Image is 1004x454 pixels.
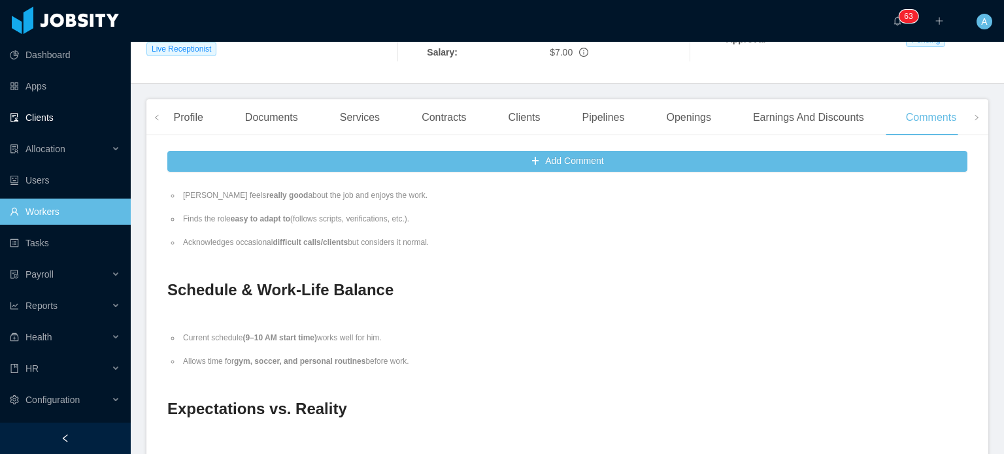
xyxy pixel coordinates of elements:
div: Comments [895,99,967,136]
span: HR [25,363,39,374]
i: icon: right [973,114,980,121]
strong: Schedule & Work-Life Balance [167,281,393,299]
a: icon: robotUsers [10,167,120,193]
a: icon: profileTasks [10,230,120,256]
strong: difficult calls/clients [273,238,348,247]
span: Allocation [25,144,65,154]
span: Live Receptionist [146,42,216,56]
div: Openings [656,99,722,136]
p: 3 [909,10,913,23]
sup: 63 [899,10,918,23]
span: info-circle [579,48,588,57]
i: icon: solution [10,144,19,154]
a: icon: pie-chartDashboard [10,42,120,68]
a: icon: auditClients [10,105,120,131]
button: icon: plusAdd Comment [167,151,967,172]
p: 6 [904,10,909,23]
i: icon: file-protect [10,270,19,279]
div: Documents [235,99,309,136]
strong: really good [266,191,308,200]
a: icon: appstoreApps [10,73,120,99]
div: Earnings And Discounts [743,99,875,136]
i: icon: medicine-box [10,332,19,342]
li: Allows time for before work. [180,355,515,367]
span: Reports [25,300,58,311]
li: Finds the role (follows scripts, verifications, etc.). [180,213,515,225]
span: Configuration [25,395,80,405]
div: Profile [163,99,213,136]
li: [PERSON_NAME] feels about the job and enjoys the work. [180,189,515,201]
span: $7.00 [550,47,573,57]
li: Acknowledges occasional but considers it normal. [180,236,515,248]
i: icon: setting [10,395,19,404]
span: A [981,14,987,29]
a: icon: userWorkers [10,199,120,225]
strong: (9–10 AM start time) [243,333,317,342]
i: icon: line-chart [10,301,19,310]
div: Contracts [411,99,477,136]
span: Payroll [25,269,54,280]
div: Services [329,99,390,136]
strong: Expectations vs. Reality [167,400,347,417]
strong: easy to adapt to [231,214,290,223]
div: Pipelines [572,99,635,136]
i: icon: bell [893,16,902,25]
strong: Approval [726,34,766,44]
div: Clients [498,99,551,136]
b: Salary: [427,47,458,57]
i: icon: book [10,364,19,373]
i: icon: plus [935,16,944,25]
i: icon: left [154,114,160,121]
li: Current schedule works well for him. [180,332,515,344]
span: Health [25,332,52,342]
strong: gym, soccer, and personal routines [234,357,365,366]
